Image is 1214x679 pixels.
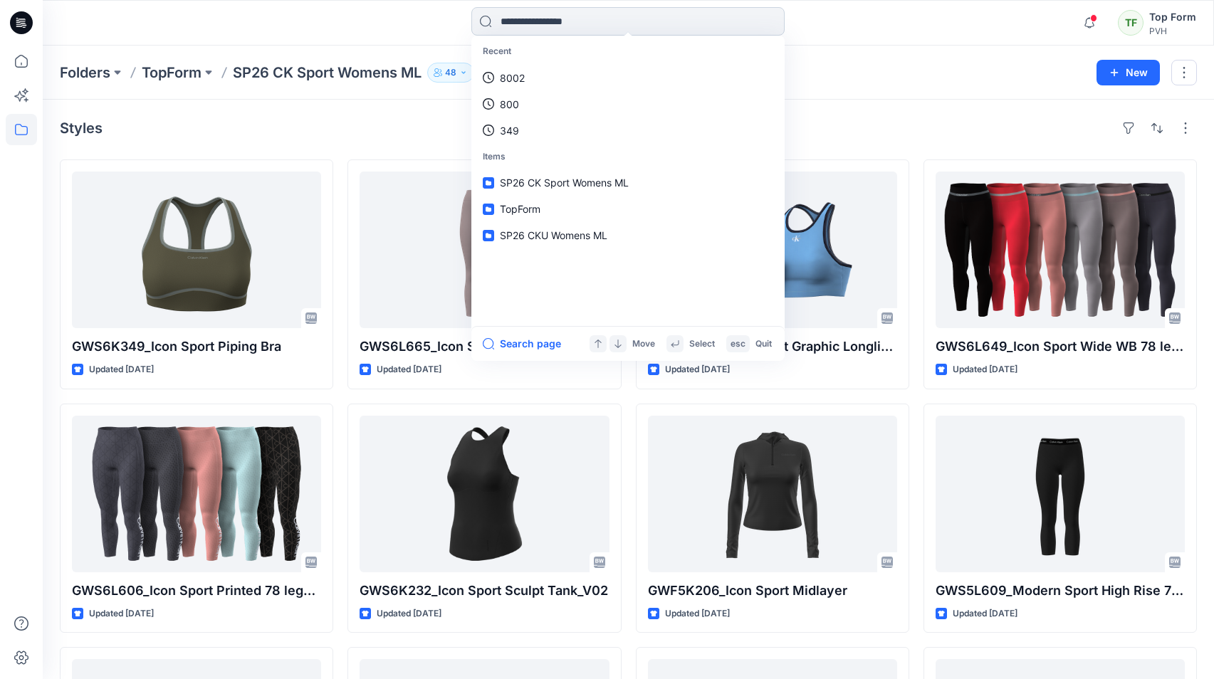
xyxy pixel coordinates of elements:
p: Move [632,337,655,352]
a: GWS6L606_Icon Sport Printed 78 legging_V01 [72,416,321,572]
a: GWS5L609_Modern Sport High Rise 78 Legging [936,416,1185,572]
p: GWS6L606_Icon Sport Printed 78 legging_V01 [72,581,321,601]
p: 349 [500,123,519,138]
p: GWS6K232_Icon Sport Sculpt Tank_V02 [360,581,609,601]
a: GWF5K206_Icon Sport Midlayer [648,416,897,572]
p: 800 [500,97,519,112]
p: GWF5K206_Icon Sport Midlayer [648,581,897,601]
p: Updated [DATE] [89,362,154,377]
p: Updated [DATE] [89,606,154,621]
p: Updated [DATE] [377,362,441,377]
p: 48 [445,65,456,80]
a: GWS6K349_Icon Sport Piping Bra [72,172,321,328]
button: New [1097,60,1160,85]
a: 349 [474,117,782,144]
h4: Styles [60,120,103,137]
button: 48 [427,63,474,83]
a: GWS6L649_Icon Sport Wide WB 78 legging_V02 [936,172,1185,328]
div: Top Form [1149,9,1196,26]
p: Select [689,337,715,352]
span: TopForm [500,203,540,215]
button: Search page [483,335,561,352]
p: GWS6L665_Icon Sport Full Length Legging [360,337,609,357]
p: Updated [DATE] [953,362,1017,377]
p: GWS6K349_Icon Sport Piping Bra [72,337,321,357]
a: 800 [474,91,782,117]
p: Updated [DATE] [665,362,730,377]
div: TF [1118,10,1144,36]
a: SP26 CKU Womens ML [474,222,782,248]
p: Quit [755,337,772,352]
p: Updated [DATE] [953,606,1017,621]
p: GWS6L649_Icon Sport Wide WB 78 legging_V02 [936,337,1185,357]
p: esc [731,337,745,352]
p: Updated [DATE] [665,606,730,621]
span: SP26 CKU Womens ML [500,229,607,241]
a: 8002 [474,65,782,91]
p: GWS5L609_Modern Sport High Rise 78 Legging [936,581,1185,601]
a: TopForm [142,63,202,83]
a: Folders [60,63,110,83]
a: GWS6K232_Icon Sport Sculpt Tank_V02 [360,416,609,572]
div: PVH [1149,26,1196,36]
p: Recent [474,38,782,65]
a: GWS6L665_Icon Sport Full Length Legging [360,172,609,328]
p: SP26 CK Sport Womens ML [233,63,422,83]
a: TopForm [474,196,782,222]
p: 8002 [500,70,525,85]
a: SP26 CK Sport Womens ML [474,169,782,196]
p: Items [474,144,782,170]
span: SP26 CK Sport Womens ML [500,177,629,189]
p: Updated [DATE] [377,606,441,621]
